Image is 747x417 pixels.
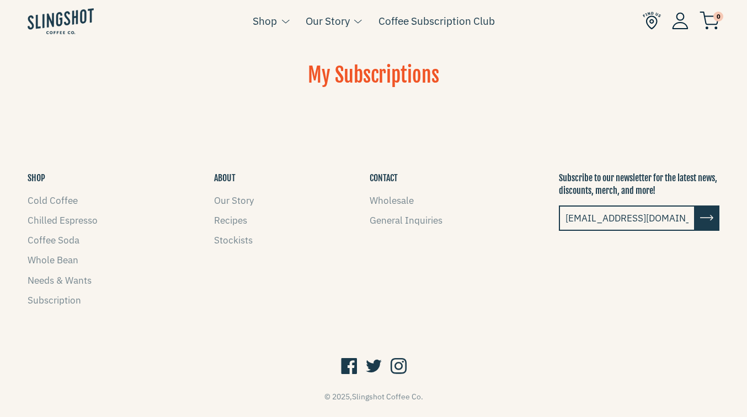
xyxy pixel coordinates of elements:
[643,12,661,30] img: Find Us
[306,13,350,29] a: Our Story
[28,214,98,226] a: Chilled Espresso
[28,254,78,266] a: Whole Bean
[700,14,719,28] a: 0
[214,214,247,226] a: Recipes
[713,12,723,21] span: 0
[214,194,254,207] a: Our Story
[28,234,79,246] a: Coffee Soda
[370,194,414,207] a: Wholesale
[28,172,45,184] button: SHOP
[324,392,423,402] span: © 2025,
[700,12,719,30] img: cart
[214,234,253,246] a: Stockists
[370,214,442,226] a: General Inquiries
[352,392,423,402] a: Slingshot Coffee Co.
[370,172,398,184] button: CONTACT
[28,294,81,306] a: Subscription
[28,194,78,207] a: Cold Coffee
[253,13,277,29] a: Shop
[559,205,695,231] input: email@example.com
[672,12,689,29] img: Account
[559,172,719,197] p: Subscribe to our newsletter for the latest news, discounts, merch, and more!
[98,62,649,103] h1: My Subscriptions
[28,274,92,286] a: Needs & Wants
[378,13,495,29] a: Coffee Subscription Club
[214,172,236,184] button: ABOUT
